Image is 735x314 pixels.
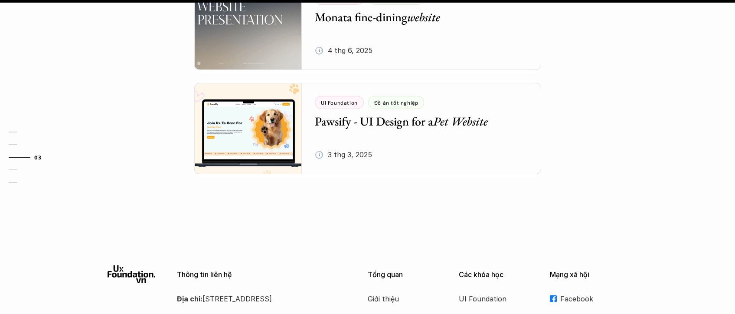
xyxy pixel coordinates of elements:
[550,292,628,305] a: Facebook
[177,292,346,305] p: [STREET_ADDRESS]
[550,271,628,279] p: Mạng xã hội
[9,152,50,162] a: 03
[34,154,41,160] strong: 03
[459,292,528,305] a: UI Foundation
[177,271,346,279] p: Thông tin liên hệ
[459,271,537,279] p: Các khóa học
[194,83,541,174] a: UI FoundationĐồ án tốt nghiệpPawsify - UI Design for aPet Website🕔 3 thg 3, 2025
[560,292,628,305] p: Facebook
[177,294,203,303] strong: Địa chỉ:
[368,292,437,305] a: Giới thiệu
[368,271,446,279] p: Tổng quan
